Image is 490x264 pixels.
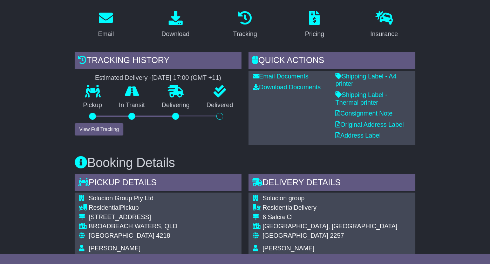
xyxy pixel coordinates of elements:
div: Pickup Details [75,174,241,193]
span: Residential [263,204,294,211]
div: Pickup [89,204,237,212]
span: [PERSON_NAME] [263,245,314,252]
div: 6 Salcia Cl [263,214,397,221]
div: Delivery Details [249,174,415,193]
span: 4218 [156,232,170,239]
div: Tracking history [75,52,241,71]
a: Email [94,8,118,41]
div: Quick Actions [249,52,415,71]
a: Address Label [335,132,381,139]
a: Consignment Note [335,110,393,117]
div: Pricing [305,29,324,39]
a: Email Documents [253,73,308,80]
button: View Full Tracking [75,123,123,136]
a: Download Documents [253,84,321,91]
span: Solucion group [263,195,305,202]
div: Download [162,29,190,39]
h3: Booking Details [75,156,415,170]
a: Insurance [366,8,402,41]
span: [GEOGRAPHIC_DATA] [89,232,154,239]
a: Shipping Label - A4 printer [335,73,396,88]
div: [DATE] 17:00 (GMT +11) [151,74,221,82]
div: Estimated Delivery - [75,74,241,82]
div: Insurance [370,29,398,39]
span: Residential [89,204,120,211]
span: [PERSON_NAME] [89,245,141,252]
a: Original Address Label [335,121,404,128]
div: [STREET_ADDRESS] [89,214,237,221]
a: Pricing [300,8,329,41]
p: Delivering [153,102,198,109]
span: 2257 [330,232,344,239]
a: Tracking [229,8,261,41]
p: In Transit [110,102,153,109]
div: Tracking [233,29,257,39]
div: BROADBEACH WATERS, QLD [89,223,237,230]
div: Email [98,29,114,39]
div: Delivery [263,204,397,212]
p: Delivered [198,102,241,109]
a: Download [157,8,194,41]
a: Shipping Label - Thermal printer [335,91,387,106]
span: [GEOGRAPHIC_DATA] [263,232,328,239]
p: Pickup [75,102,110,109]
span: Solucion Group Pty Ltd [89,195,154,202]
div: [GEOGRAPHIC_DATA], [GEOGRAPHIC_DATA] [263,223,397,230]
